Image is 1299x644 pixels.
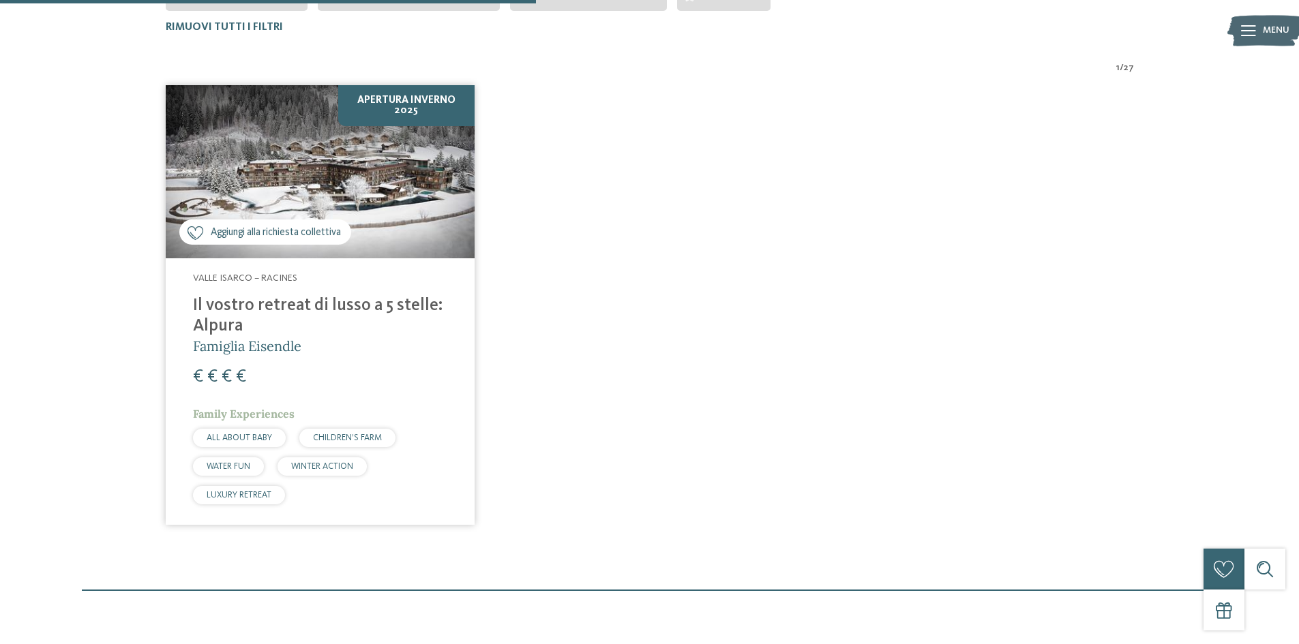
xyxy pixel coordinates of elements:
span: € [236,368,246,386]
a: Cercate un hotel per famiglie? Qui troverete solo i migliori! Aggiungi alla richiesta collettiva ... [166,85,475,525]
span: / [1120,61,1124,75]
img: Cercate un hotel per famiglie? Qui troverete solo i migliori! [166,85,475,259]
span: 27 [1124,61,1134,75]
span: Valle Isarco – Racines [193,273,297,283]
span: Aggiungi alla richiesta collettiva [211,226,341,240]
span: 1 [1116,61,1120,75]
span: LUXURY RETREAT [207,491,271,500]
span: CHILDREN’S FARM [313,433,382,442]
span: WINTER ACTION [291,462,353,471]
span: WATER FUN [207,462,250,471]
span: ALL ABOUT BABY [207,433,272,442]
span: € [207,368,218,386]
span: Family Experiences [193,407,295,420]
span: Rimuovi tutti i filtri [166,22,283,33]
h4: Il vostro retreat di lusso a 5 stelle: Alpura [193,296,447,337]
span: Famiglia Eisendle [193,337,301,354]
span: € [193,368,203,386]
span: € [222,368,232,386]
